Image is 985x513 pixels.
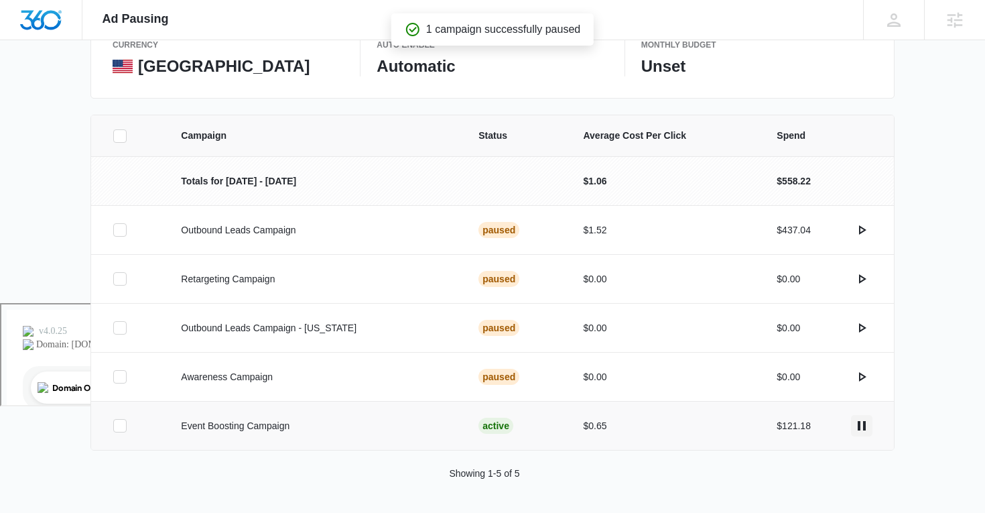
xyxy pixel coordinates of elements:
div: v 4.0.25 [38,21,66,32]
div: Paused [478,320,519,336]
p: Outbound Leads Campaign - [US_STATE] [181,321,446,335]
p: $121.18 [777,419,811,433]
div: Active [478,418,513,434]
button: actions.activate [851,317,872,339]
span: Spend [777,129,872,143]
button: actions.activate [851,268,872,290]
p: Auto Enable [377,39,608,51]
img: logo_orange.svg [21,21,32,32]
p: Outbound Leads Campaign [181,223,446,237]
p: Event Boosting Campaign [181,419,446,433]
button: actions.pause [851,415,872,437]
button: actions.activate [851,366,872,388]
p: $1.06 [583,174,744,188]
span: Campaign [181,129,446,143]
span: Status [478,129,551,143]
img: tab_keywords_by_traffic_grey.svg [133,78,144,89]
button: actions.activate [851,219,872,241]
p: Totals for [DATE] - [DATE] [181,174,446,188]
p: $0.00 [583,272,744,286]
p: Showing 1-5 of 5 [449,467,519,481]
p: Awareness Campaign [181,370,446,384]
p: [GEOGRAPHIC_DATA] [138,56,310,76]
p: Automatic [377,56,608,76]
p: $0.00 [583,370,744,384]
span: Ad Pausing [103,12,169,26]
div: Paused [478,222,519,238]
span: Average Cost Per Click [583,129,744,143]
p: Monthly Budget [641,39,872,51]
p: $0.00 [777,370,800,384]
div: Domain: [DOMAIN_NAME] [35,35,147,46]
img: website_grey.svg [21,35,32,46]
p: $0.65 [583,419,744,433]
p: 1 campaign successfully paused [426,21,580,38]
p: $0.00 [777,321,800,335]
div: Keywords by Traffic [148,79,226,88]
p: Unset [641,56,872,76]
div: Paused [478,271,519,287]
div: Domain Overview [51,79,120,88]
div: Paused [478,369,519,385]
p: $437.04 [777,223,811,237]
img: tab_domain_overview_orange.svg [36,78,47,89]
img: United States [113,60,133,73]
p: $0.00 [777,272,800,286]
p: currency [113,39,344,51]
p: Retargeting Campaign [181,272,446,286]
p: $0.00 [583,321,744,335]
p: $558.22 [777,174,811,188]
p: $1.52 [583,223,744,237]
